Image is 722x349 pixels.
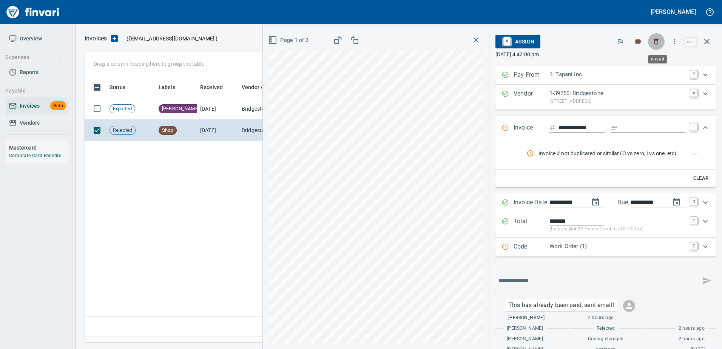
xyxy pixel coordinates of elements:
[197,98,239,120] td: [DATE]
[679,325,705,332] span: 2 hours ago
[159,105,202,113] span: [PERSON_NAME]
[5,53,62,62] span: Expenses
[698,272,716,290] span: This records your message into the invoice and notifies anyone mentioned
[651,8,696,16] h5: [PERSON_NAME]
[159,83,175,92] span: Labels
[690,242,697,250] a: C
[679,335,705,343] span: 2 hours ago
[200,83,223,92] span: Received
[588,314,614,322] span: 2 hours ago
[6,114,69,131] a: Vendors
[110,105,135,113] span: Exported
[685,38,696,46] a: esc
[50,102,66,110] span: Beta
[495,66,716,85] div: Expand
[6,30,69,47] a: Overview
[6,64,69,81] a: Reports
[667,193,685,211] button: change due date
[5,86,62,96] span: Payable
[110,83,125,92] span: Status
[549,242,685,251] p: Work Order (1)
[501,35,534,48] span: Assign
[242,83,286,92] span: Vendor / From
[549,225,685,233] p: (basis + $64.95 Pasco Combined 8.9% tax)
[495,51,716,58] p: [DATE] 4:42:00 pm.
[690,217,697,224] a: T
[110,127,135,134] span: Rejected
[20,101,40,111] span: Invoices
[159,127,176,134] span: Shop
[611,124,618,131] svg: Invoice description
[588,335,624,343] span: Coding changed
[514,123,549,133] p: Invoice
[514,89,549,105] p: Vendor
[549,123,555,132] svg: Invoice number
[495,35,540,48] button: AAssign
[85,34,107,43] nav: breadcrumb
[514,217,549,233] p: Total
[586,193,605,211] button: change date
[20,118,40,128] span: Vendors
[508,301,614,310] p: This has already been paid, sent email!
[85,34,107,43] p: Invoices
[495,212,716,238] div: Expand
[239,98,314,120] td: Bridgestone (1-39750)
[2,50,65,64] button: Expenses
[691,174,711,183] span: Clear
[689,173,713,184] button: Clear
[649,6,698,18] button: [PERSON_NAME]
[549,70,685,79] p: 1: Tapani Inc.
[514,198,549,208] p: Invoice Date
[9,153,61,158] a: Corporate Card Benefits
[505,299,617,311] div: Click for options
[159,83,185,92] span: Labels
[495,193,716,212] div: Expand
[507,335,543,343] span: [PERSON_NAME]
[2,84,65,98] button: Payable
[503,37,511,45] a: A
[495,141,716,187] div: Expand
[507,325,543,332] span: [PERSON_NAME]
[20,34,42,43] span: Overview
[110,83,135,92] span: Status
[242,83,276,92] span: Vendor / From
[239,120,314,141] td: Bridgestone (1-39750)
[690,123,697,131] a: I
[538,150,692,157] span: Invoice # not duplicated or similar (O vs zero, I vs one, etc)
[20,68,39,77] span: Reports
[690,89,697,97] a: V
[197,120,239,141] td: [DATE]
[495,238,716,256] div: Expand
[690,198,697,205] a: D
[495,85,716,110] div: Expand
[267,33,312,47] button: Page 1 of 2
[495,116,716,141] div: Expand
[128,35,215,42] span: [EMAIL_ADDRESS][DOMAIN_NAME]
[9,144,69,152] h6: Mastercard
[690,70,697,78] a: P
[666,33,683,50] button: More
[122,35,218,42] p: ( )
[597,325,615,332] span: Rejected
[94,60,204,68] p: Drag a column heading here to group the table
[508,314,545,322] span: [PERSON_NAME]
[514,70,549,80] p: Pay From
[5,3,61,21] img: Finvari
[107,34,122,43] button: Upload an Invoice
[514,242,549,252] p: Code
[270,36,309,45] span: Page 1 of 2
[6,97,69,114] a: InvoicesBeta
[617,198,653,207] p: Due
[520,144,710,163] nav: rules from agents
[200,83,233,92] span: Received
[549,98,685,105] p: [STREET_ADDRESS]
[549,89,685,98] p: 1-39750: Bridgestone
[683,32,716,51] span: Close invoice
